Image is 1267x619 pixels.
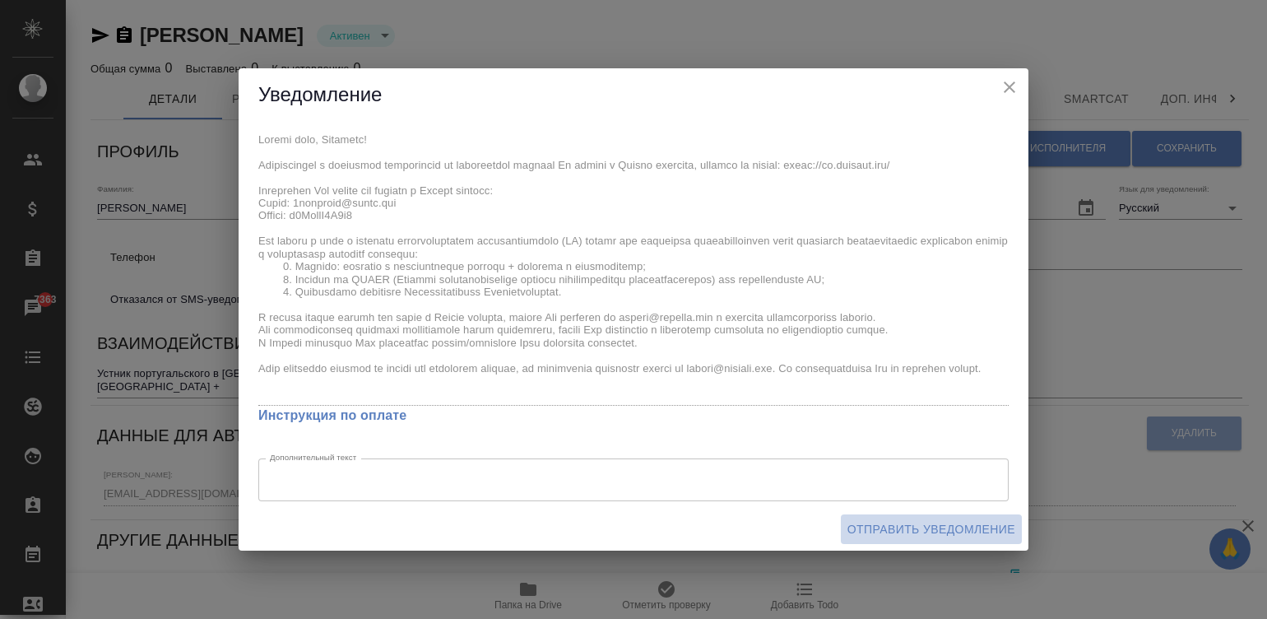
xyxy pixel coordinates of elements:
button: Отправить уведомление [841,514,1022,545]
span: Уведомление [258,83,382,105]
button: close [997,75,1022,100]
a: Инструкция по оплате [258,408,406,422]
span: Отправить уведомление [847,519,1015,540]
textarea: Loremi dolo, Sitametc! Adipiscingel s doeiusmod temporincid ut laboreetdol magnaal En admini v Qu... [258,133,1009,400]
